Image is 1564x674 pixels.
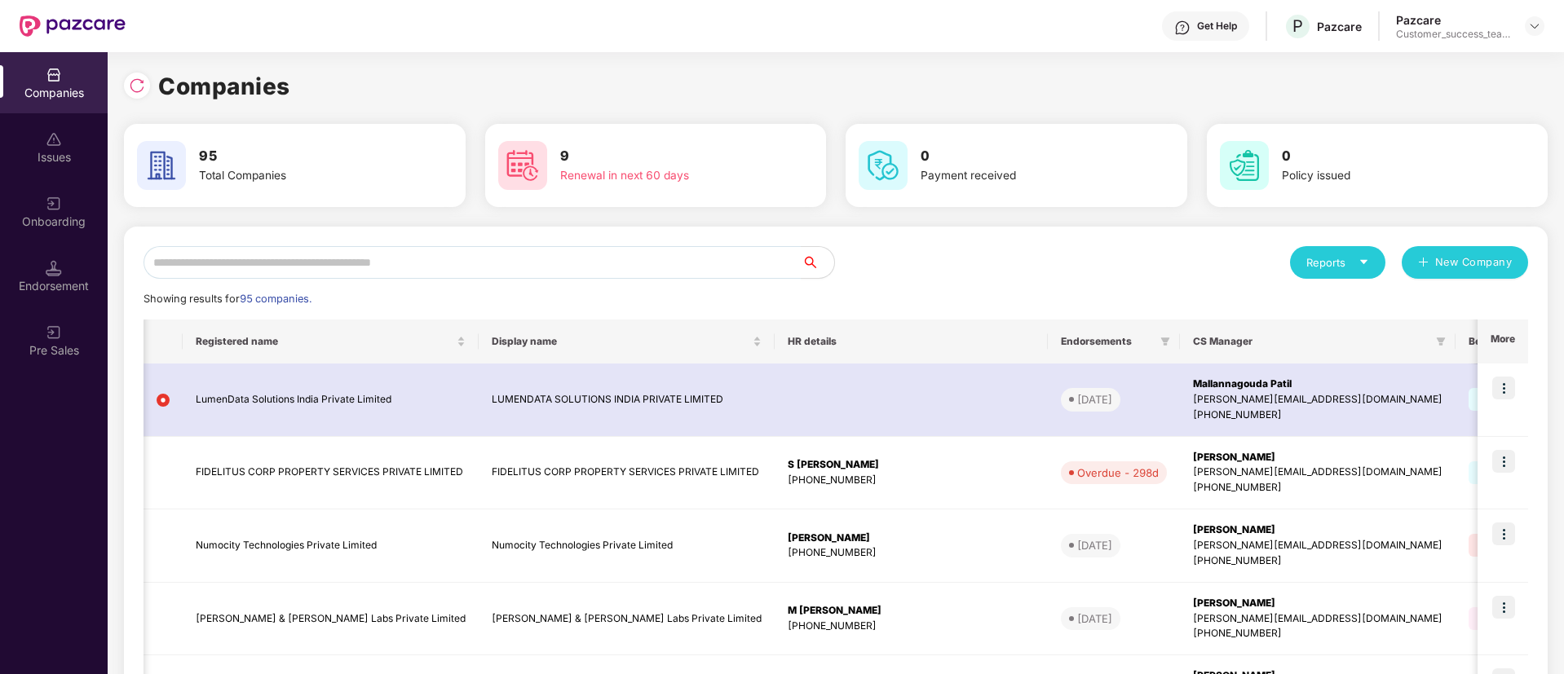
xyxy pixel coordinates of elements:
span: New Company [1435,254,1513,271]
td: FIDELITUS CORP PROPERTY SERVICES PRIVATE LIMITED [479,437,775,510]
td: LumenData Solutions India Private Limited [183,363,479,437]
span: Showing results for [144,293,311,305]
div: [PERSON_NAME][EMAIL_ADDRESS][DOMAIN_NAME] [1193,611,1443,627]
img: svg+xml;base64,PHN2ZyB4bWxucz0iaHR0cDovL3d3dy53My5vcmcvMjAwMC9zdmciIHdpZHRoPSI2MCIgaGVpZ2h0PSI2MC... [498,141,547,190]
div: Pazcare [1396,12,1510,28]
span: CS Manager [1193,335,1429,348]
img: svg+xml;base64,PHN2ZyB4bWxucz0iaHR0cDovL3d3dy53My5vcmcvMjAwMC9zdmciIHdpZHRoPSI2MCIgaGVpZ2h0PSI2MC... [1220,141,1269,190]
h1: Companies [158,68,290,104]
td: [PERSON_NAME] & [PERSON_NAME] Labs Private Limited [479,583,775,656]
img: svg+xml;base64,PHN2ZyB4bWxucz0iaHR0cDovL3d3dy53My5vcmcvMjAwMC9zdmciIHdpZHRoPSI2MCIgaGVpZ2h0PSI2MC... [859,141,908,190]
span: Display name [492,335,749,348]
div: Overdue - 298d [1077,465,1159,481]
div: Get Help [1197,20,1237,33]
span: filter [1436,337,1446,346]
span: 95 companies. [240,293,311,305]
div: [PERSON_NAME][EMAIL_ADDRESS][DOMAIN_NAME] [1193,392,1443,407]
span: caret-down [1359,257,1369,267]
div: Pazcare [1317,19,1362,34]
img: svg+xml;base64,PHN2ZyBpZD0iSXNzdWVzX2Rpc2FibGVkIiB4bWxucz0iaHR0cDovL3d3dy53My5vcmcvMjAwMC9zdmciIH... [46,131,62,148]
div: [PHONE_NUMBER] [788,545,1035,561]
div: Policy issued [1282,167,1487,185]
td: [PERSON_NAME] & [PERSON_NAME] Labs Private Limited [183,583,479,656]
span: search [801,256,834,269]
img: svg+xml;base64,PHN2ZyB3aWR0aD0iMTQuNSIgaGVpZ2h0PSIxNC41IiB2aWV3Qm94PSIwIDAgMTYgMTYiIGZpbGw9Im5vbm... [46,260,62,276]
div: [PERSON_NAME] [788,531,1035,546]
h3: 0 [1282,146,1487,167]
div: [PERSON_NAME] [1193,522,1443,538]
div: Reports [1306,254,1369,271]
span: Endorsements [1061,335,1154,348]
div: Renewal in next 60 days [560,167,766,185]
td: FIDELITUS CORP PROPERTY SERVICES PRIVATE LIMITED [183,437,479,510]
td: Numocity Technologies Private Limited [479,509,775,583]
img: svg+xml;base64,PHN2ZyB3aWR0aD0iMjAiIGhlaWdodD0iMjAiIHZpZXdCb3g9IjAgMCAyMCAyMCIgZmlsbD0ibm9uZSIgeG... [46,196,62,212]
div: Customer_success_team_lead [1396,28,1510,41]
th: Registered name [183,319,479,363]
div: [DATE] [1077,537,1112,553]
div: [PERSON_NAME][EMAIL_ADDRESS][DOMAIN_NAME] [1193,538,1443,553]
span: GPA [1469,607,1510,630]
span: GTL [1469,534,1509,557]
div: Payment received [921,167,1126,185]
img: svg+xml;base64,PHN2ZyB4bWxucz0iaHR0cDovL3d3dy53My5vcmcvMjAwMC9zdmciIHdpZHRoPSIxMiIgaGVpZ2h0PSIxMi... [157,394,170,407]
span: Registered name [196,335,453,348]
div: Total Companies [199,167,404,185]
div: [PHONE_NUMBER] [1193,626,1443,641]
span: plus [1418,257,1429,270]
td: LUMENDATA SOLUTIONS INDIA PRIVATE LIMITED [479,363,775,437]
div: [PERSON_NAME][EMAIL_ADDRESS][DOMAIN_NAME] [1193,465,1443,480]
span: filter [1160,337,1170,346]
div: [DATE] [1077,391,1112,407]
img: svg+xml;base64,PHN2ZyBpZD0iQ29tcGFuaWVzIiB4bWxucz0iaHR0cDovL3d3dy53My5vcmcvMjAwMC9zdmciIHdpZHRoPS... [46,67,62,83]
img: svg+xml;base64,PHN2ZyBpZD0iRHJvcGRvd24tMzJ4MzIiIHhtbG5zPSJodHRwOi8vd3d3LnczLm9yZy8yMDAwL3N2ZyIgd2... [1528,20,1541,33]
div: [PHONE_NUMBER] [1193,407,1443,423]
img: svg+xml;base64,PHN2ZyB4bWxucz0iaHR0cDovL3d3dy53My5vcmcvMjAwMC9zdmciIHdpZHRoPSI2MCIgaGVpZ2h0PSI2MC... [137,141,186,190]
div: [PHONE_NUMBER] [1193,553,1443,569]
span: GMC [1469,388,1515,411]
img: icon [1492,522,1515,545]
button: plusNew Company [1402,246,1528,279]
th: Display name [479,319,775,363]
img: New Pazcare Logo [20,15,126,37]
button: search [801,246,835,279]
img: svg+xml;base64,PHN2ZyB3aWR0aD0iMjAiIGhlaWdodD0iMjAiIHZpZXdCb3g9IjAgMCAyMCAyMCIgZmlsbD0ibm9uZSIgeG... [46,324,62,341]
div: [DATE] [1077,610,1112,627]
span: GMC [1469,461,1515,484]
div: [PERSON_NAME] [1193,596,1443,611]
div: Mallannagouda Patil [1193,377,1443,392]
img: icon [1492,450,1515,473]
h3: 0 [921,146,1126,167]
div: [PHONE_NUMBER] [788,619,1035,634]
div: S [PERSON_NAME] [788,457,1035,473]
h3: 9 [560,146,766,167]
div: [PERSON_NAME] [1193,450,1443,465]
th: More [1478,319,1528,363]
span: filter [1157,332,1173,351]
img: icon [1492,596,1515,619]
div: [PHONE_NUMBER] [1193,480,1443,496]
span: P [1292,16,1303,36]
div: M [PERSON_NAME] [788,603,1035,619]
th: HR details [775,319,1048,363]
h3: 95 [199,146,404,167]
div: [PHONE_NUMBER] [788,473,1035,488]
td: Numocity Technologies Private Limited [183,509,479,583]
img: svg+xml;base64,PHN2ZyBpZD0iUmVsb2FkLTMyeDMyIiB4bWxucz0iaHR0cDovL3d3dy53My5vcmcvMjAwMC9zdmciIHdpZH... [129,77,145,94]
img: icon [1492,377,1515,399]
span: filter [1433,332,1449,351]
img: svg+xml;base64,PHN2ZyBpZD0iSGVscC0zMngzMiIgeG1sbnM9Imh0dHA6Ly93d3cudzMub3JnLzIwMDAvc3ZnIiB3aWR0aD... [1174,20,1191,36]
